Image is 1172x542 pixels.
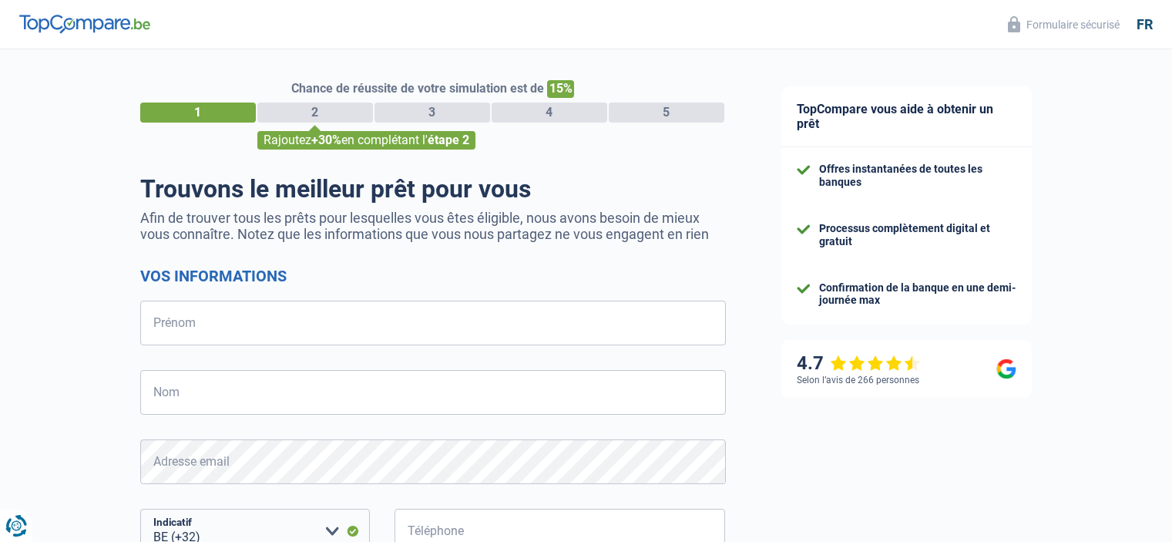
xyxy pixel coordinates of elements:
[140,174,726,204] h1: Trouvons le meilleur prêt pour vous
[140,103,256,123] div: 1
[311,133,341,147] span: +30%
[797,352,921,375] div: 4.7
[492,103,607,123] div: 4
[1137,16,1153,33] div: fr
[609,103,724,123] div: 5
[781,86,1032,147] div: TopCompare vous aide à obtenir un prêt
[19,15,150,33] img: TopCompare Logo
[428,133,469,147] span: étape 2
[547,80,574,98] span: 15%
[374,103,490,123] div: 3
[797,375,919,385] div: Selon l’avis de 266 personnes
[140,267,726,285] h2: Vos informations
[291,81,544,96] span: Chance de réussite de votre simulation est de
[819,281,1016,308] div: Confirmation de la banque en une demi-journée max
[999,12,1129,37] button: Formulaire sécurisé
[140,210,726,242] p: Afin de trouver tous les prêts pour lesquelles vous êtes éligible, nous avons besoin de mieux vou...
[257,103,373,123] div: 2
[819,163,1016,189] div: Offres instantanées de toutes les banques
[819,222,1016,248] div: Processus complètement digital et gratuit
[257,131,475,150] div: Rajoutez en complétant l'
